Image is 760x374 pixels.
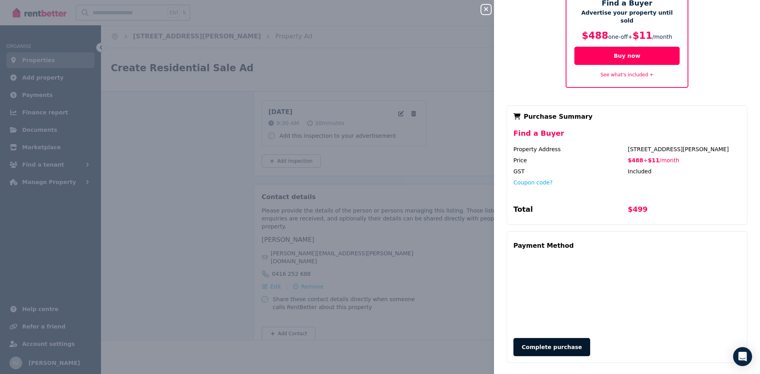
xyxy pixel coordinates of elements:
[513,145,626,153] div: Property Address
[633,30,652,41] span: $11
[628,145,741,153] div: [STREET_ADDRESS][PERSON_NAME]
[513,204,626,218] div: Total
[513,167,626,175] div: GST
[659,157,679,163] span: / month
[574,47,680,65] button: Buy now
[628,34,633,40] span: +
[513,178,553,186] button: Coupon code?
[513,338,590,356] button: Complete purchase
[574,9,680,25] p: Advertise your property until sold
[648,157,659,163] span: $11
[513,128,741,145] div: Find a Buyer
[513,238,574,254] div: Payment Method
[608,34,628,40] span: one-off
[512,255,742,330] iframe: Secure payment input frame
[628,167,741,175] div: Included
[513,156,626,164] div: Price
[643,157,648,163] span: +
[628,157,643,163] span: $488
[513,112,741,122] div: Purchase Summary
[628,204,741,218] div: $499
[582,30,608,41] span: $488
[652,34,672,40] span: / month
[600,72,654,78] a: See what's included +
[733,347,752,366] div: Open Intercom Messenger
